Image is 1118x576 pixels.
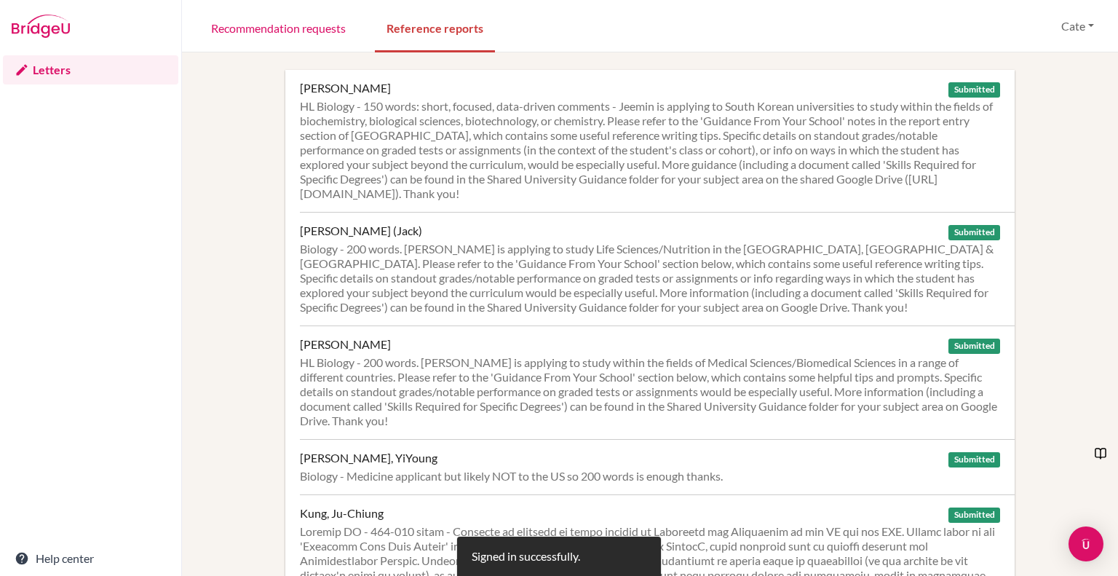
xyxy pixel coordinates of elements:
a: [PERSON_NAME] Submitted HL Biology - 150 words: short, focused, data-driven comments - Jeemin is ... [300,70,1015,212]
img: Bridge-U [12,15,70,38]
div: Biology - 200 words. [PERSON_NAME] is applying to study Life Sciences/Nutrition in the [GEOGRAPHI... [300,242,1000,315]
span: Submitted [948,452,999,467]
div: HL Biology - 150 words: short, focused, data-driven comments - Jeemin is applying to South Korean... [300,99,1000,201]
a: [PERSON_NAME] Submitted HL Biology - 200 words. [PERSON_NAME] is applying to study within the fie... [300,326,1015,439]
a: Recommendation requests [199,2,357,52]
div: Kung, Ju-Chiung [300,506,384,521]
a: Letters [3,55,178,84]
div: HL Biology - 200 words. [PERSON_NAME] is applying to study within the fields of Medical Sciences/... [300,355,1000,428]
span: Submitted [948,225,999,240]
div: [PERSON_NAME], YiYoung [300,451,437,465]
span: Submitted [948,508,999,523]
div: [PERSON_NAME] [300,81,391,95]
div: Signed in successfully. [472,548,580,565]
a: Reference reports [375,2,495,52]
div: [PERSON_NAME] [300,337,391,352]
span: Submitted [948,339,999,354]
button: Cate [1055,12,1101,40]
span: Submitted [948,82,999,98]
a: [PERSON_NAME] (Jack) Submitted Biology - 200 words. [PERSON_NAME] is applying to study Life Scien... [300,212,1015,326]
a: [PERSON_NAME], YiYoung Submitted Biology - Medicine applicant but likely NOT to the US so 200 wor... [300,439,1015,494]
div: [PERSON_NAME] (Jack) [300,224,422,238]
div: Open Intercom Messenger [1069,526,1103,561]
div: Biology - Medicine applicant but likely NOT to the US so 200 words is enough thanks. [300,469,1000,484]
